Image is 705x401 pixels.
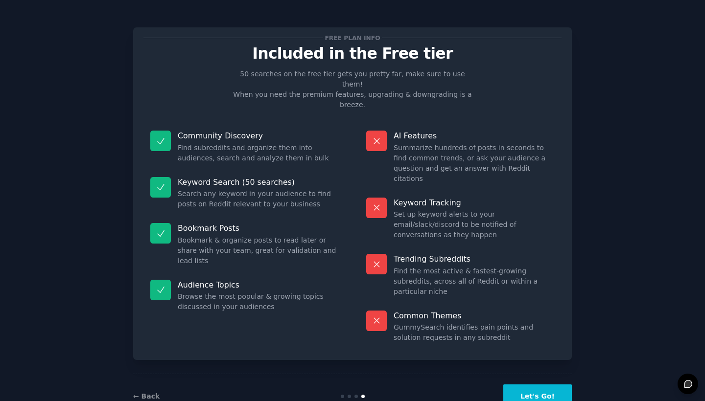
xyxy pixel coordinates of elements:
[394,209,555,240] dd: Set up keyword alerts to your email/slack/discord to be notified of conversations as they happen
[394,254,555,264] p: Trending Subreddits
[178,235,339,266] dd: Bookmark & organize posts to read later or share with your team, great for validation and lead lists
[394,143,555,184] dd: Summarize hundreds of posts in seconds to find common trends, or ask your audience a question and...
[133,392,160,400] a: ← Back
[178,177,339,187] p: Keyword Search (50 searches)
[178,189,339,209] dd: Search any keyword in your audience to find posts on Reddit relevant to your business
[394,311,555,321] p: Common Themes
[394,266,555,297] dd: Find the most active & fastest-growing subreddits, across all of Reddit or within a particular niche
[394,322,555,343] dd: GummySearch identifies pain points and solution requests in any subreddit
[229,69,476,110] p: 50 searches on the free tier gets you pretty far, make sure to use them! When you need the premiu...
[178,223,339,233] p: Bookmark Posts
[394,131,555,141] p: AI Features
[394,198,555,208] p: Keyword Tracking
[143,45,562,62] p: Included in the Free tier
[178,280,339,290] p: Audience Topics
[178,131,339,141] p: Community Discovery
[323,33,382,43] span: Free plan info
[178,143,339,163] dd: Find subreddits and organize them into audiences, search and analyze them in bulk
[178,291,339,312] dd: Browse the most popular & growing topics discussed in your audiences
